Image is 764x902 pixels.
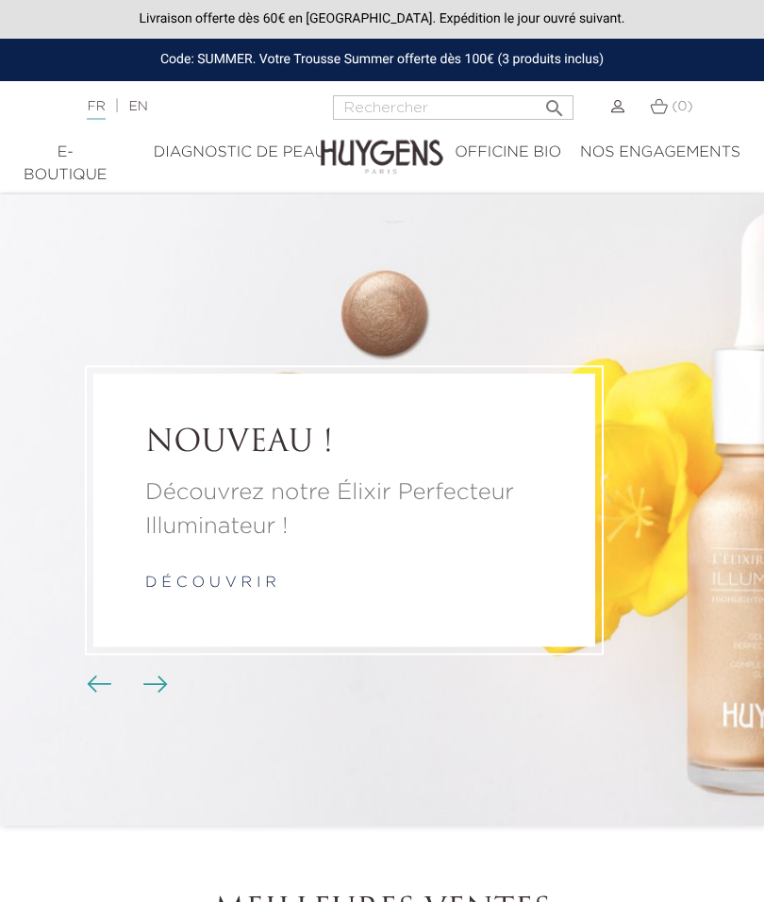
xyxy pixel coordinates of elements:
span: (0) [672,100,692,113]
a: NOUVEAU ! [145,426,543,461]
div: Nos engagements [580,142,740,164]
div: Boutons du carrousel [94,671,156,699]
a: Diagnostic de peau [117,142,363,164]
div: | [77,95,304,118]
img: Huygens [321,109,443,176]
a: EN [128,100,147,113]
div: Diagnostic de peau [126,142,354,164]
a: Découvrez notre Élixir Perfecteur Illuminateur ! [145,476,543,543]
a: d é c o u v r i r [145,576,276,591]
i:  [543,92,566,114]
div: Officine Bio [455,142,561,164]
button:  [538,90,572,115]
a: FR [87,100,105,120]
div: E-Boutique [24,142,108,187]
input: Rechercher [333,95,573,120]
